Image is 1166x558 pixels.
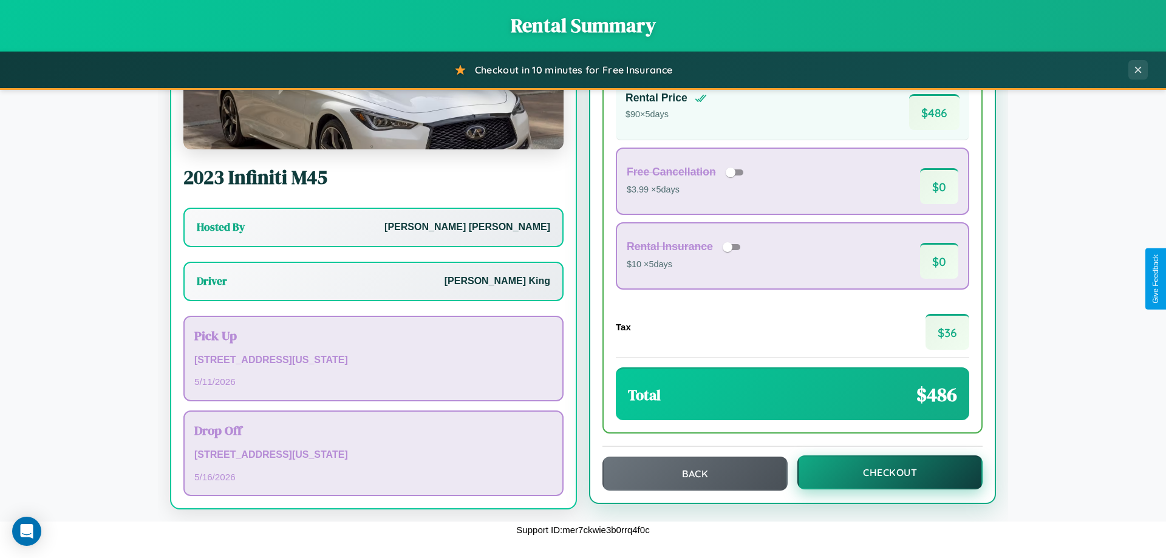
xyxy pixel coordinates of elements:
[920,168,958,204] span: $ 0
[627,182,748,198] p: $3.99 × 5 days
[194,373,553,390] p: 5 / 11 / 2026
[626,92,687,104] h4: Rental Price
[920,243,958,279] span: $ 0
[194,421,553,439] h3: Drop Off
[194,327,553,344] h3: Pick Up
[194,469,553,485] p: 5 / 16 / 2026
[194,446,553,464] p: [STREET_ADDRESS][US_STATE]
[445,273,550,290] p: [PERSON_NAME] King
[197,274,227,288] h3: Driver
[916,381,957,408] span: $ 486
[909,94,960,130] span: $ 486
[627,257,745,273] p: $10 × 5 days
[516,522,649,538] p: Support ID: mer7ckwie3b0rrq4f0c
[628,385,661,405] h3: Total
[602,457,788,491] button: Back
[384,219,550,236] p: [PERSON_NAME] [PERSON_NAME]
[627,166,716,179] h4: Free Cancellation
[626,107,707,123] p: $ 90 × 5 days
[12,12,1154,39] h1: Rental Summary
[12,517,41,546] div: Open Intercom Messenger
[1151,254,1160,304] div: Give Feedback
[616,322,631,332] h4: Tax
[475,64,672,76] span: Checkout in 10 minutes for Free Insurance
[797,455,983,489] button: Checkout
[926,314,969,350] span: $ 36
[627,240,713,253] h4: Rental Insurance
[194,352,553,369] p: [STREET_ADDRESS][US_STATE]
[197,220,245,234] h3: Hosted By
[183,164,564,191] h2: 2023 Infiniti M45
